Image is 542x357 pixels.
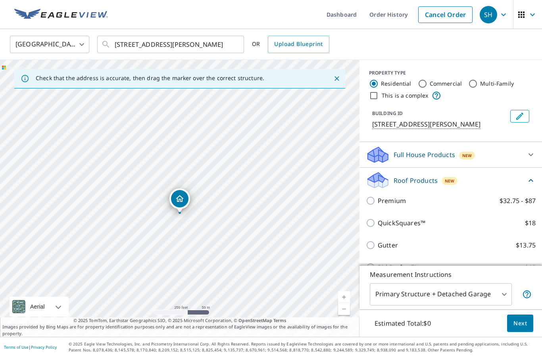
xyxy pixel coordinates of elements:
div: Primary Structure + Detached Garage [370,283,512,305]
p: Check that the address is accurate, then drag the marker over the correct structure. [36,75,264,82]
p: | [4,345,57,349]
div: Aerial [28,297,47,317]
a: Upload Blueprint [268,36,329,53]
p: Full House Products [394,150,455,159]
a: Terms [273,317,286,323]
label: This is a complex [382,92,429,100]
span: © 2025 TomTom, Earthstar Geographics SIO, © 2025 Microsoft Corporation, © [73,317,286,324]
p: QuickSquares™ [378,218,425,228]
a: Privacy Policy [31,344,57,350]
a: OpenStreetMap [238,317,272,323]
label: Residential [381,80,411,88]
div: Dropped pin, building 1, Residential property, 704 N Main St Tipton, IN 46072 [169,188,190,213]
label: Multi-Family [480,80,514,88]
p: Roof Products [394,176,438,185]
div: [GEOGRAPHIC_DATA] [10,33,89,56]
div: PROPERTY TYPE [369,69,532,77]
button: Next [507,315,533,332]
button: Edit building 1 [510,110,529,123]
a: Cancel Order [418,6,473,23]
p: $18 [525,218,536,228]
p: © 2025 Eagle View Technologies, Inc. and Pictometry International Corp. All Rights Reserved. Repo... [69,341,538,353]
a: Terms of Use [4,344,29,350]
div: Roof ProductsNew [366,171,536,190]
div: SH [480,6,497,23]
p: $18 [525,263,536,272]
p: BUILDING ID [372,110,403,117]
input: Search by address or latitude-longitude [115,33,228,56]
p: $13.75 [516,240,536,250]
div: Full House ProductsNew [366,145,536,164]
span: Next [513,319,527,328]
p: Bid Perfect™ [378,263,416,272]
a: Current Level 17, Zoom In [338,291,350,303]
p: Premium [378,196,406,205]
span: New [445,178,454,184]
p: Gutter [378,240,398,250]
span: Upload Blueprint [274,39,323,49]
label: Commercial [430,80,462,88]
p: Estimated Total: $0 [368,315,437,332]
p: Measurement Instructions [370,270,532,279]
div: OR [252,36,329,53]
span: Your report will include the primary structure and a detached garage if one exists. [522,290,532,299]
button: Close [332,73,342,84]
span: New [462,152,472,159]
a: Current Level 17, Zoom Out [338,303,350,315]
img: EV Logo [14,9,108,21]
p: $32.75 - $87 [500,196,536,205]
div: Aerial [10,297,69,317]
